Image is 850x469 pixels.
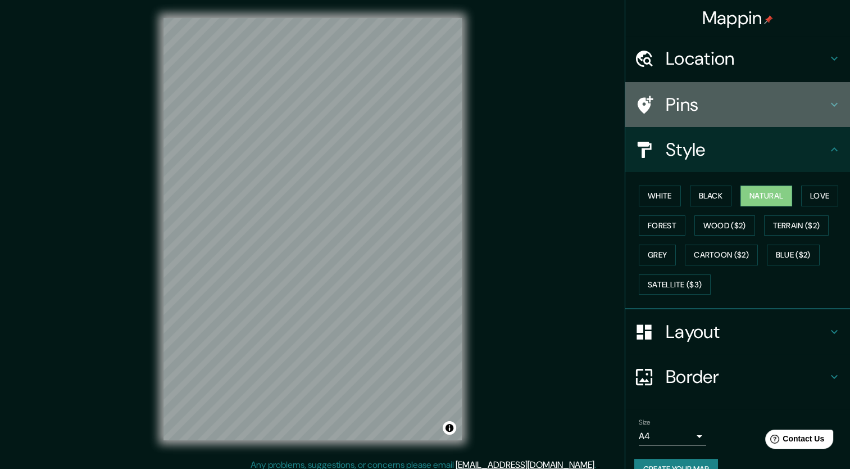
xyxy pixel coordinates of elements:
[801,186,838,206] button: Love
[685,245,758,265] button: Cartoon ($2)
[639,215,685,236] button: Forest
[666,321,828,343] h4: Layout
[750,425,838,457] iframe: Help widget launcher
[764,15,773,24] img: pin-icon.png
[625,309,850,354] div: Layout
[639,274,711,295] button: Satellite ($3)
[694,215,755,236] button: Wood ($2)
[625,36,850,81] div: Location
[690,186,732,206] button: Black
[625,354,850,399] div: Border
[639,427,706,445] div: A4
[625,82,850,127] div: Pins
[702,7,774,29] h4: Mappin
[666,47,828,70] h4: Location
[639,245,676,265] button: Grey
[639,418,651,427] label: Size
[764,215,829,236] button: Terrain ($2)
[767,245,820,265] button: Blue ($2)
[163,18,462,440] canvas: Map
[666,93,828,116] h4: Pins
[666,138,828,161] h4: Style
[639,186,681,206] button: White
[740,186,792,206] button: Natural
[666,366,828,388] h4: Border
[625,127,850,172] div: Style
[443,421,456,435] button: Toggle attribution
